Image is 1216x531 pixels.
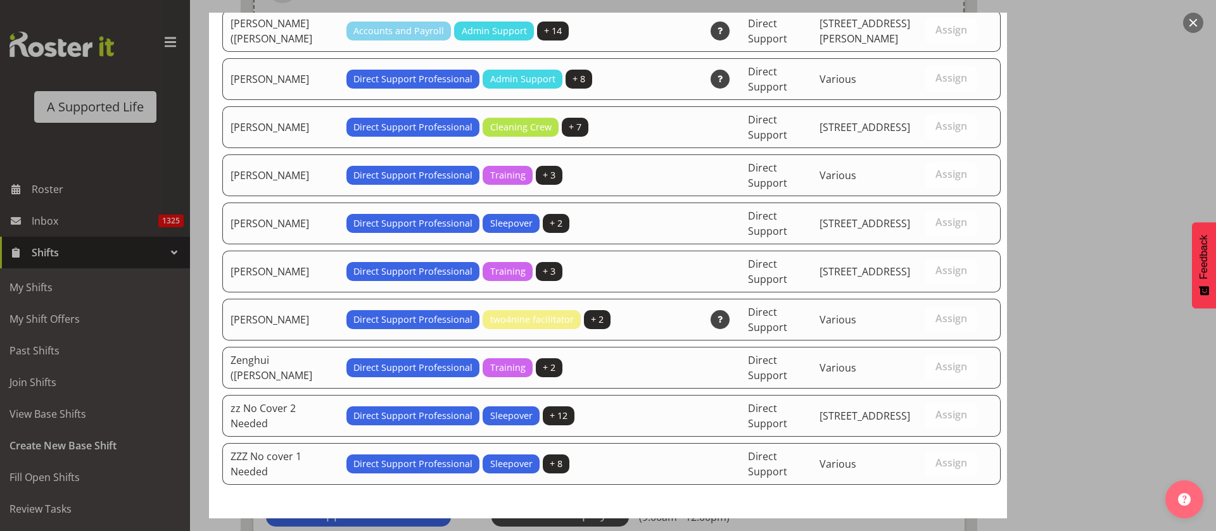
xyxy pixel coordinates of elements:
[490,457,533,471] span: Sleepover
[820,168,856,182] span: Various
[935,168,967,180] span: Assign
[748,16,787,46] span: Direct Support
[490,120,552,134] span: Cleaning Crew
[820,16,910,46] span: [STREET_ADDRESS][PERSON_NAME]
[935,264,967,277] span: Assign
[1198,235,1210,279] span: Feedback
[543,265,555,278] span: + 3
[748,353,787,382] span: Direct Support
[820,216,910,230] span: [STREET_ADDRESS]
[1192,222,1216,308] button: Feedback - Show survey
[353,265,472,278] span: Direct Support Professional
[591,313,604,327] span: + 2
[569,120,581,134] span: + 7
[748,401,787,430] span: Direct Support
[353,120,472,134] span: Direct Support Professional
[543,361,555,375] span: + 2
[353,24,444,38] span: Accounts and Payroll
[222,347,339,389] td: Zenghui ([PERSON_NAME]
[222,154,339,196] td: [PERSON_NAME]
[748,161,787,190] span: Direct Support
[820,120,910,134] span: [STREET_ADDRESS]
[935,23,967,36] span: Assign
[353,361,472,375] span: Direct Support Professional
[748,257,787,286] span: Direct Support
[490,313,574,327] span: two4nine facilitator
[820,313,856,327] span: Various
[222,395,339,437] td: zz No Cover 2 Needed
[550,457,562,471] span: + 8
[935,312,967,325] span: Assign
[353,457,472,471] span: Direct Support Professional
[935,72,967,84] span: Assign
[462,24,527,38] span: Admin Support
[935,216,967,228] span: Assign
[1178,493,1191,506] img: help-xxl-2.png
[222,443,339,485] td: ZZZ No cover 1 Needed
[748,113,787,142] span: Direct Support
[544,24,562,38] span: + 14
[550,409,567,423] span: + 12
[748,305,787,334] span: Direct Support
[935,456,967,469] span: Assign
[222,251,339,292] td: [PERSON_NAME]
[820,457,856,471] span: Various
[820,265,910,278] span: [STREET_ADDRESS]
[490,72,555,86] span: Admin Support
[820,361,856,375] span: Various
[222,106,339,148] td: [PERSON_NAME]
[353,409,472,423] span: Direct Support Professional
[490,409,533,423] span: Sleepover
[748,209,787,238] span: Direct Support
[820,72,856,86] span: Various
[222,299,339,340] td: [PERSON_NAME]
[353,216,472,230] span: Direct Support Professional
[820,409,910,423] span: [STREET_ADDRESS]
[935,408,967,421] span: Assign
[222,58,339,100] td: [PERSON_NAME]
[490,168,526,182] span: Training
[550,216,562,230] span: + 2
[573,72,585,86] span: + 8
[935,120,967,132] span: Assign
[353,72,472,86] span: Direct Support Professional
[490,361,526,375] span: Training
[748,449,787,478] span: Direct Support
[353,313,472,327] span: Direct Support Professional
[490,216,533,230] span: Sleepover
[543,168,555,182] span: + 3
[935,360,967,373] span: Assign
[490,265,526,278] span: Training
[222,203,339,244] td: [PERSON_NAME]
[353,168,472,182] span: Direct Support Professional
[222,10,339,52] td: [PERSON_NAME] ([PERSON_NAME]
[748,65,787,94] span: Direct Support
